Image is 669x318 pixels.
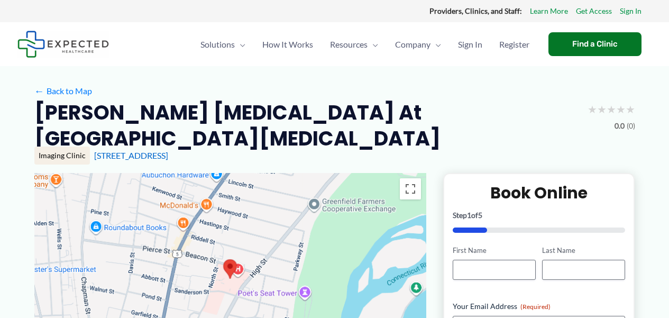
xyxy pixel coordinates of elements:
[192,26,254,63] a: SolutionsMenu Toggle
[627,119,635,133] span: (0)
[450,26,491,63] a: Sign In
[607,99,616,119] span: ★
[620,4,641,18] a: Sign In
[520,303,551,311] span: (Required)
[34,86,44,96] span: ←
[453,301,626,312] label: Your Email Address
[94,150,168,160] a: [STREET_ADDRESS]
[192,26,538,63] nav: Primary Site Navigation
[453,212,626,219] p: Step of
[235,26,245,63] span: Menu Toggle
[330,26,368,63] span: Resources
[458,26,482,63] span: Sign In
[395,26,430,63] span: Company
[34,99,579,152] h2: [PERSON_NAME] [MEDICAL_DATA] at [GEOGRAPHIC_DATA][MEDICAL_DATA]
[368,26,378,63] span: Menu Toggle
[453,183,626,203] h2: Book Online
[616,99,626,119] span: ★
[453,246,536,256] label: First Name
[626,99,635,119] span: ★
[387,26,450,63] a: CompanyMenu Toggle
[467,211,471,220] span: 1
[542,246,625,256] label: Last Name
[597,99,607,119] span: ★
[322,26,387,63] a: ResourcesMenu Toggle
[499,26,529,63] span: Register
[430,26,441,63] span: Menu Toggle
[530,4,568,18] a: Learn More
[615,119,625,133] span: 0.0
[588,99,597,119] span: ★
[200,26,235,63] span: Solutions
[34,83,92,99] a: ←Back to Map
[34,147,90,165] div: Imaging Clinic
[400,178,421,199] button: Toggle fullscreen view
[17,31,109,58] img: Expected Healthcare Logo - side, dark font, small
[478,211,482,220] span: 5
[429,6,522,15] strong: Providers, Clinics, and Staff:
[576,4,612,18] a: Get Access
[254,26,322,63] a: How It Works
[548,32,641,56] a: Find a Clinic
[262,26,313,63] span: How It Works
[491,26,538,63] a: Register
